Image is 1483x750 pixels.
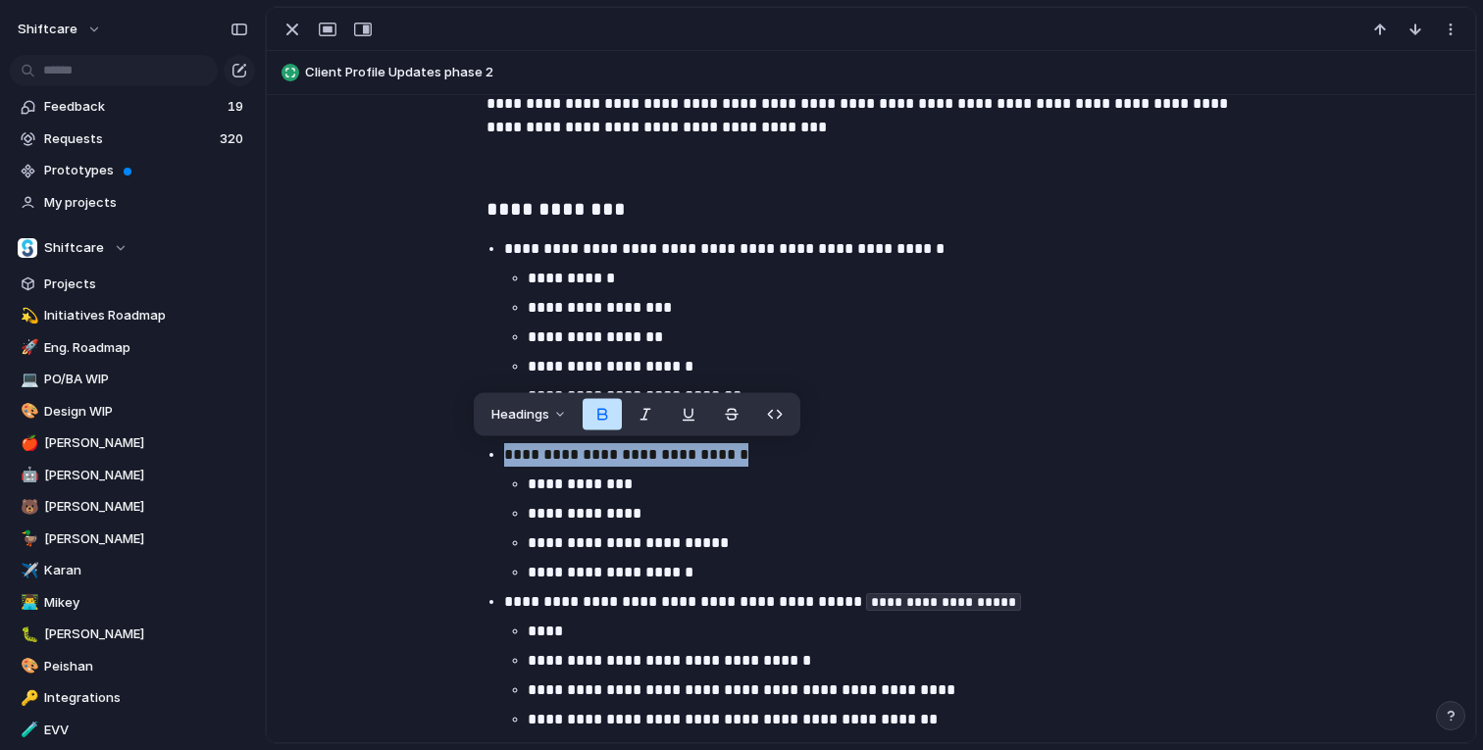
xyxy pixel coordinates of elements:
span: Design WIP [44,402,248,422]
a: 💫Initiatives Roadmap [10,301,255,330]
button: 🚀 [18,338,37,358]
a: Feedback19 [10,92,255,122]
button: 🤖 [18,466,37,485]
span: Mikey [44,593,248,613]
span: [PERSON_NAME] [44,433,248,453]
span: [PERSON_NAME] [44,529,248,549]
a: 🍎[PERSON_NAME] [10,428,255,458]
span: Initiatives Roadmap [44,306,248,325]
a: ✈️Karan [10,556,255,585]
span: 320 [220,129,247,149]
button: Client Profile Updates phase 2 [276,57,1466,88]
span: Karan [44,561,248,580]
span: Projects [44,275,248,294]
button: Shiftcare [10,233,255,263]
a: 🎨Peishan [10,652,255,681]
span: Feedback [44,97,222,117]
div: 🍎 [21,432,34,455]
span: Requests [44,129,214,149]
div: 👨‍💻 [21,591,34,614]
a: 💻PO/BA WIP [10,365,255,394]
span: [PERSON_NAME] [44,625,248,644]
div: ✈️ [21,560,34,582]
div: 💫 [21,305,34,327]
span: 19 [228,97,247,117]
a: 🐻[PERSON_NAME] [10,492,255,522]
span: My projects [44,193,248,213]
span: Headings [491,405,549,425]
button: 🧪 [18,721,37,740]
a: 🔑Integrations [10,683,255,713]
div: 🧪 [21,719,34,741]
a: 🤖[PERSON_NAME] [10,461,255,490]
a: My projects [10,188,255,218]
a: 🧪EVV [10,716,255,745]
span: [PERSON_NAME] [44,497,248,517]
div: 🔑 [21,687,34,710]
button: 💫 [18,306,37,325]
span: Eng. Roadmap [44,338,248,358]
div: 🐻 [21,496,34,519]
a: 🚀Eng. Roadmap [10,333,255,363]
button: 🎨 [18,657,37,676]
a: 👨‍💻Mikey [10,588,255,618]
div: 🤖 [21,464,34,486]
span: Client Profile Updates phase 2 [305,63,1466,82]
a: Projects [10,270,255,299]
div: 🦆 [21,527,34,550]
span: Prototypes [44,161,248,180]
span: Integrations [44,688,248,708]
button: 🍎 [18,433,37,453]
button: shiftcare [9,14,112,45]
span: Shiftcare [44,238,104,258]
button: 🐛 [18,625,37,644]
a: Prototypes [10,156,255,185]
div: 🐛 [21,624,34,646]
button: ✈️ [18,561,37,580]
span: Peishan [44,657,248,676]
span: shiftcare [18,20,77,39]
button: Headings [480,399,579,430]
span: PO/BA WIP [44,370,248,389]
button: 💻 [18,370,37,389]
a: 🐛[PERSON_NAME] [10,620,255,649]
button: 👨‍💻 [18,593,37,613]
div: 💻 [21,369,34,391]
button: 🎨 [18,402,37,422]
span: [PERSON_NAME] [44,466,248,485]
a: 🦆[PERSON_NAME] [10,525,255,554]
div: 🎨 [21,655,34,677]
button: 🐻 [18,497,37,517]
span: EVV [44,721,248,740]
div: 🎨 [21,400,34,423]
a: 🎨Design WIP [10,397,255,426]
a: Requests320 [10,125,255,154]
button: 🦆 [18,529,37,549]
button: 🔑 [18,688,37,708]
div: 🚀 [21,336,34,359]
